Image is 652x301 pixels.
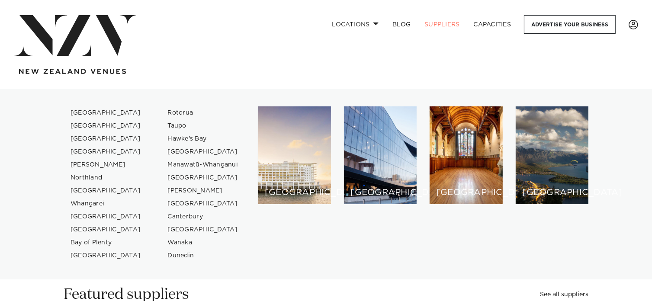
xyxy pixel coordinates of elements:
[540,291,588,298] a: See all suppliers
[161,210,245,223] a: Canterbury
[418,15,466,34] a: SUPPLIERS
[430,106,503,204] a: Christchurch venues [GEOGRAPHIC_DATA]
[64,236,148,249] a: Bay of Plenty
[64,119,148,132] a: [GEOGRAPHIC_DATA]
[523,188,582,197] h6: [GEOGRAPHIC_DATA]
[161,184,245,197] a: [PERSON_NAME]
[325,15,385,34] a: Locations
[258,106,331,204] a: Auckland venues [GEOGRAPHIC_DATA]
[161,145,245,158] a: [GEOGRAPHIC_DATA]
[351,188,410,197] h6: [GEOGRAPHIC_DATA]
[64,158,148,171] a: [PERSON_NAME]
[64,249,148,262] a: [GEOGRAPHIC_DATA]
[14,15,136,56] img: nzv-logo.png
[161,106,245,119] a: Rotorua
[161,119,245,132] a: Taupo
[161,236,245,249] a: Wanaka
[64,132,148,145] a: [GEOGRAPHIC_DATA]
[161,249,245,262] a: Dunedin
[437,188,496,197] h6: [GEOGRAPHIC_DATA]
[64,184,148,197] a: [GEOGRAPHIC_DATA]
[64,106,148,119] a: [GEOGRAPHIC_DATA]
[161,158,245,171] a: Manawatū-Whanganui
[64,223,148,236] a: [GEOGRAPHIC_DATA]
[64,145,148,158] a: [GEOGRAPHIC_DATA]
[524,15,616,34] a: Advertise your business
[64,197,148,210] a: Whangarei
[64,210,148,223] a: [GEOGRAPHIC_DATA]
[19,69,126,74] img: new-zealand-venues-text.png
[161,132,245,145] a: Hawke's Bay
[265,188,324,197] h6: [GEOGRAPHIC_DATA]
[344,106,417,204] a: Wellington venues [GEOGRAPHIC_DATA]
[516,106,589,204] a: Queenstown venues [GEOGRAPHIC_DATA]
[467,15,518,34] a: Capacities
[64,171,148,184] a: Northland
[385,15,418,34] a: BLOG
[161,223,245,236] a: [GEOGRAPHIC_DATA]
[161,197,245,210] a: [GEOGRAPHIC_DATA]
[161,171,245,184] a: [GEOGRAPHIC_DATA]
